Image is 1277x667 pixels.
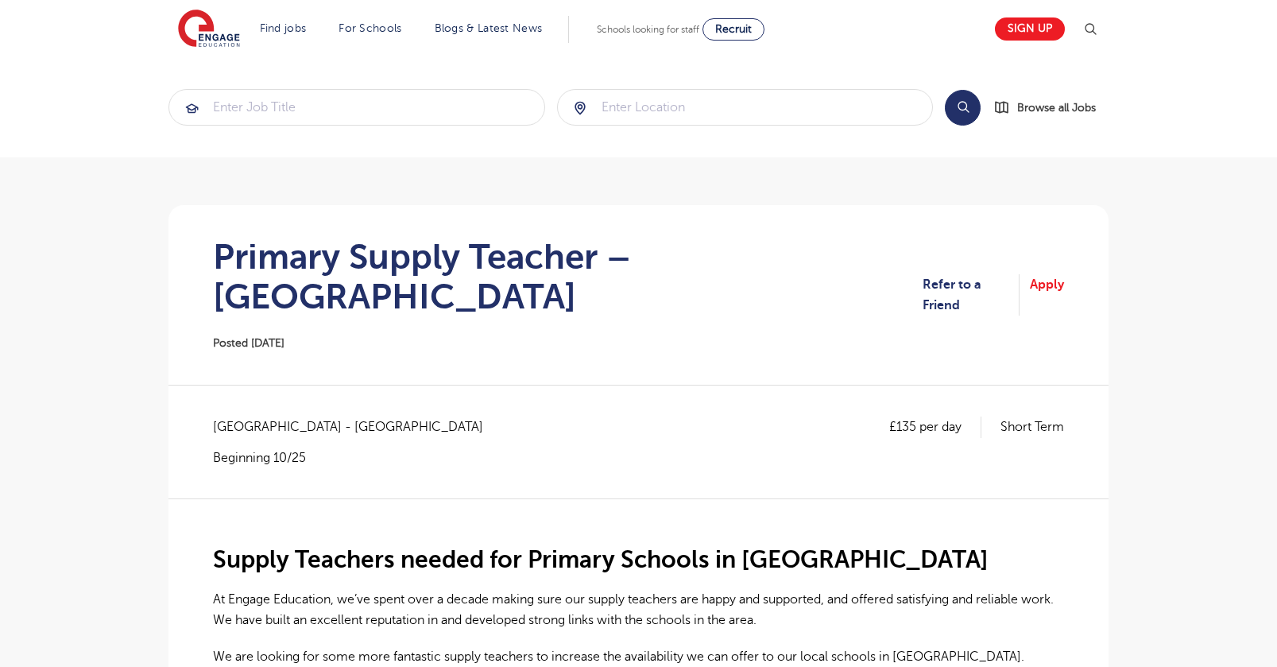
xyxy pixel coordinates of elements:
[213,589,1064,631] p: At Engage Education, we’ve spent over a decade making sure our supply teachers are happy and supp...
[213,646,1064,667] p: We are looking for some more fantastic supply teachers to increase the availability we can offer ...
[213,337,284,349] span: Posted [DATE]
[702,18,764,41] a: Recruit
[213,417,499,437] span: [GEOGRAPHIC_DATA] - [GEOGRAPHIC_DATA]
[178,10,240,49] img: Engage Education
[993,99,1109,117] a: Browse all Jobs
[339,22,401,34] a: For Schools
[995,17,1065,41] a: Sign up
[435,22,543,34] a: Blogs & Latest News
[945,90,981,126] button: Search
[1000,417,1064,437] p: Short Term
[213,449,499,467] p: Beginning 10/25
[260,22,307,34] a: Find jobs
[715,23,752,35] span: Recruit
[1030,274,1064,316] a: Apply
[168,89,545,126] div: Submit
[558,90,933,125] input: Submit
[597,24,699,35] span: Schools looking for staff
[213,546,1064,573] h2: Supply Teachers needed for Primary Schools in [GEOGRAPHIC_DATA]
[1017,99,1096,117] span: Browse all Jobs
[923,274,1020,316] a: Refer to a Friend
[889,417,981,437] p: £135 per day
[557,89,934,126] div: Submit
[213,237,923,316] h1: Primary Supply Teacher – [GEOGRAPHIC_DATA]
[169,90,544,125] input: Submit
